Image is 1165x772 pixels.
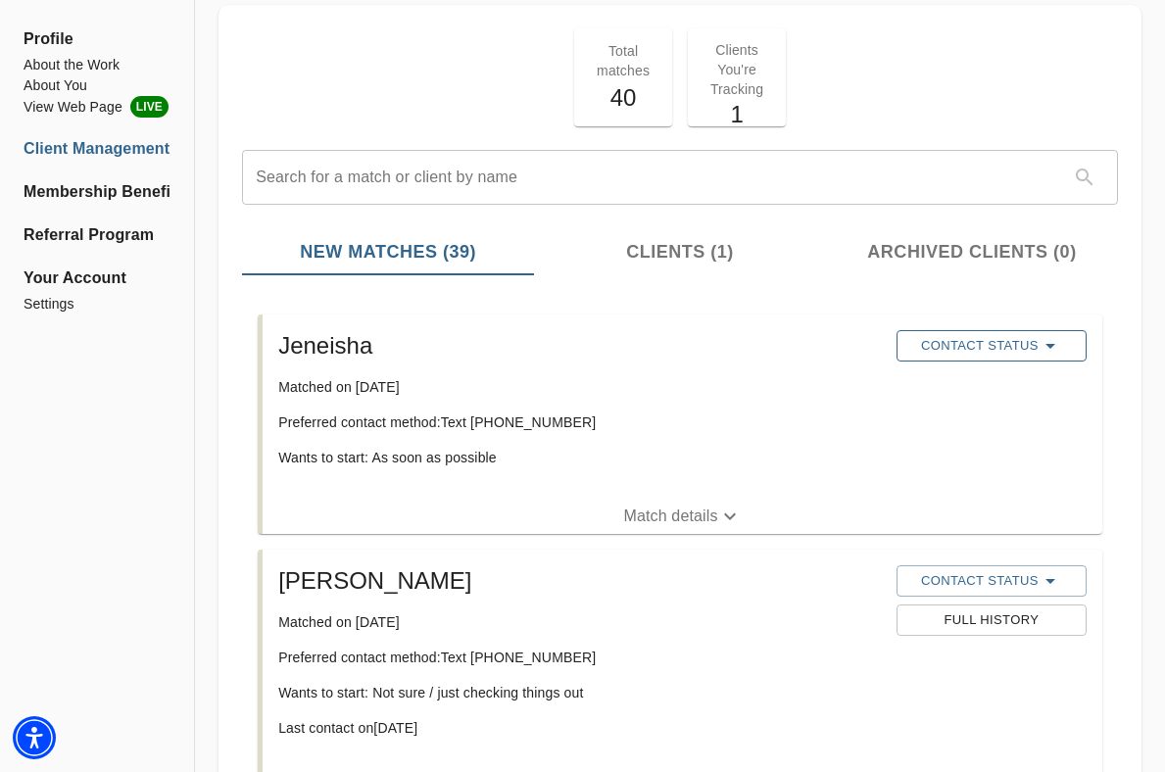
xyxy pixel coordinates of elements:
[278,377,881,397] p: Matched on [DATE]
[24,294,170,314] a: Settings
[24,55,170,75] a: About the Work
[278,648,881,667] p: Preferred contact method: Text [PHONE_NUMBER]
[13,716,56,759] div: Accessibility Menu
[24,27,170,51] span: Profile
[254,239,522,265] span: New Matches (39)
[278,448,881,467] p: Wants to start: As soon as possible
[700,40,774,99] p: Clients You're Tracking
[906,334,1077,358] span: Contact Status
[278,565,881,597] h5: [PERSON_NAME]
[24,75,170,96] a: About You
[897,330,1087,362] button: Contact Status
[700,99,774,130] h5: 1
[897,604,1087,636] button: Full History
[24,96,170,118] li: View Web Page
[24,137,170,161] a: Client Management
[263,499,1102,534] button: Match details
[24,266,170,290] span: Your Account
[906,569,1077,593] span: Contact Status
[278,330,881,362] h5: Jeneisha
[130,96,169,118] span: LIVE
[623,505,717,528] p: Match details
[278,612,881,632] p: Matched on [DATE]
[24,223,170,247] a: Referral Program
[278,412,881,432] p: Preferred contact method: Text [PHONE_NUMBER]
[897,565,1087,597] button: Contact Status
[24,180,170,204] a: Membership Benefits
[546,239,814,265] span: Clients (1)
[278,683,881,702] p: Wants to start: Not sure / just checking things out
[586,41,660,80] p: Total matches
[586,82,660,114] h5: 40
[838,239,1106,265] span: Archived Clients (0)
[906,609,1077,632] span: Full History
[24,96,170,118] a: View Web PageLIVE
[278,718,881,738] p: Last contact on [DATE]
